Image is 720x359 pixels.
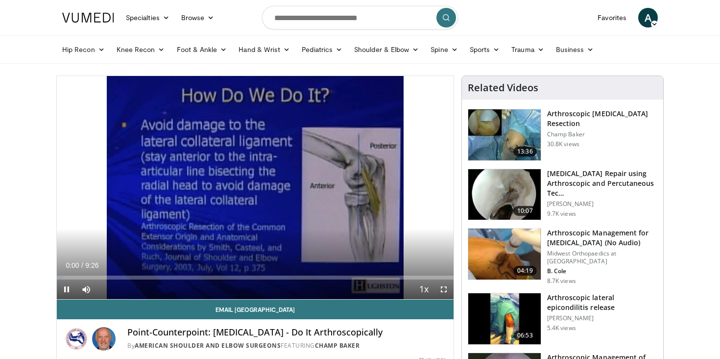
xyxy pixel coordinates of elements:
[66,261,79,269] span: 0:00
[468,109,541,160] img: 1004753_3.png.150x105_q85_crop-smart_upscale.jpg
[65,327,88,351] img: American Shoulder and Elbow Surgeons
[315,341,360,350] a: Champ Baker
[547,130,657,138] p: Champ Baker
[547,200,657,208] p: [PERSON_NAME]
[81,261,83,269] span: /
[468,293,541,344] img: 284983_0000_1.png.150x105_q85_crop-smart_upscale.jpg
[513,331,537,340] span: 06:53
[547,293,657,312] h3: Arthroscopic lateral epicondilitis release
[262,6,458,29] input: Search topics, interventions
[468,82,538,94] h4: Related Videos
[434,280,454,299] button: Fullscreen
[175,8,220,27] a: Browse
[513,206,537,216] span: 10:07
[468,229,541,280] img: 38897_0000_3.png.150x105_q85_crop-smart_upscale.jpg
[513,266,537,276] span: 04:19
[505,40,550,59] a: Trauma
[464,40,506,59] a: Sports
[57,76,454,300] video-js: Video Player
[85,261,98,269] span: 9:26
[550,40,600,59] a: Business
[513,147,537,156] span: 13:36
[547,314,657,322] p: [PERSON_NAME]
[120,8,175,27] a: Specialties
[547,140,579,148] p: 30.8K views
[468,169,541,220] img: lat_ep_3.png.150x105_q85_crop-smart_upscale.jpg
[638,8,658,27] a: A
[547,250,657,265] p: Midwest Orthopaedics at [GEOGRAPHIC_DATA]
[468,293,657,345] a: 06:53 Arthroscopic lateral epicondilitis release [PERSON_NAME] 5.4K views
[233,40,296,59] a: Hand & Wrist
[111,40,171,59] a: Knee Recon
[547,277,576,285] p: 8.7K views
[135,341,281,350] a: American Shoulder and Elbow Surgeons
[76,280,96,299] button: Mute
[348,40,425,59] a: Shoulder & Elbow
[62,13,114,23] img: VuMedi Logo
[171,40,233,59] a: Foot & Ankle
[56,40,111,59] a: Hip Recon
[57,276,454,280] div: Progress Bar
[547,109,657,128] h3: Arthroscopic [MEDICAL_DATA] Resection
[57,280,76,299] button: Pause
[547,324,576,332] p: 5.4K views
[92,327,116,351] img: Avatar
[547,210,576,218] p: 9.7K views
[414,280,434,299] button: Playback Rate
[468,228,657,285] a: 04:19 Arthroscopic Management for [MEDICAL_DATA] (No Audio) Midwest Orthopaedics at [GEOGRAPHIC_D...
[468,169,657,221] a: 10:07 [MEDICAL_DATA] Repair using Arthroscopic and Percutaneous Tec… [PERSON_NAME] 9.7K views
[57,300,454,319] a: Email [GEOGRAPHIC_DATA]
[127,327,446,338] h4: Point-Counterpoint: [MEDICAL_DATA] - Do It Arthroscopically
[127,341,446,350] div: By FEATURING
[425,40,463,59] a: Spine
[468,109,657,161] a: 13:36 Arthroscopic [MEDICAL_DATA] Resection Champ Baker 30.8K views
[592,8,632,27] a: Favorites
[296,40,348,59] a: Pediatrics
[547,267,657,275] p: B. Cole
[547,228,657,248] h3: Arthroscopic Management for [MEDICAL_DATA] (No Audio)
[547,169,657,198] h3: [MEDICAL_DATA] Repair using Arthroscopic and Percutaneous Tec…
